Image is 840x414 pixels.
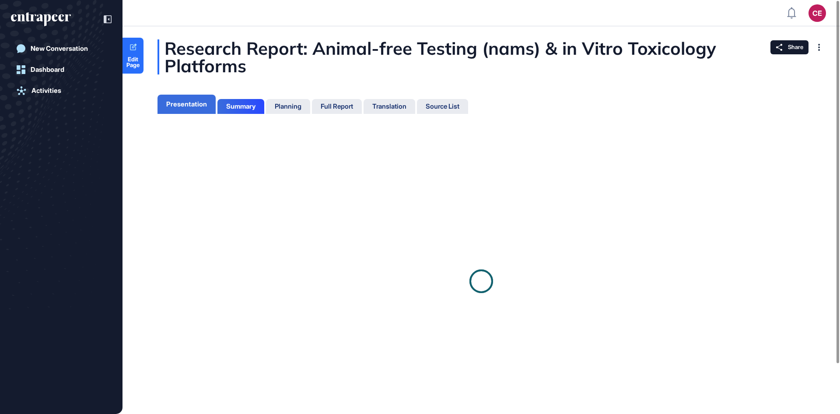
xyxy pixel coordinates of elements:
div: Full Report [321,103,353,110]
a: New Conversation [11,40,112,57]
div: Research Report: Animal-free Testing (nams) & in Vitro Toxicology Platforms [157,39,805,74]
span: Share [788,44,803,51]
div: New Conversation [31,45,88,53]
a: Activities [11,82,112,99]
div: Summary [226,103,255,110]
div: Source List [426,103,459,110]
div: Presentation [166,100,207,108]
a: Dashboard [11,61,112,78]
div: Activities [31,87,61,95]
span: Edit Page [122,57,143,68]
button: CE [808,4,826,22]
div: Dashboard [31,66,64,74]
a: Edit Page [122,38,143,74]
div: Translation [372,103,406,110]
div: Planning [275,103,301,110]
div: entrapeer-logo [11,12,71,26]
